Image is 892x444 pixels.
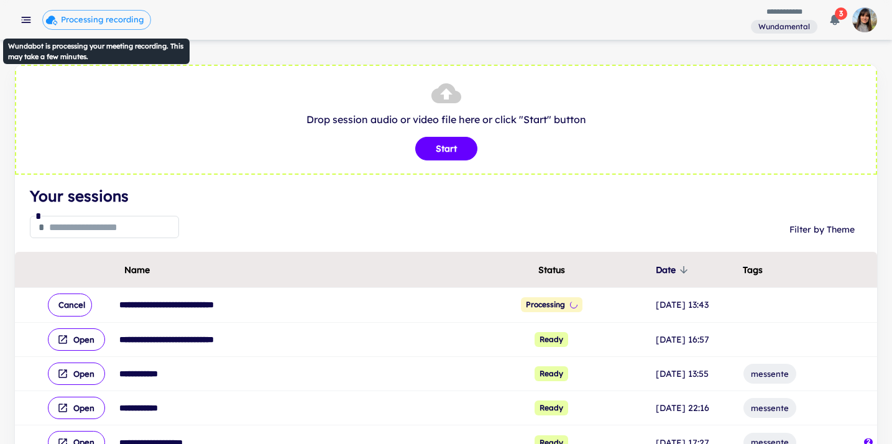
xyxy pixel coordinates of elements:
[538,262,565,277] span: Status
[653,391,740,425] td: [DATE] 22:16
[743,262,763,277] span: Tags
[835,7,847,20] span: 3
[535,332,568,347] span: Ready
[743,368,796,380] span: messente
[656,262,692,277] span: Date
[415,137,477,160] button: Start
[852,7,877,32] img: photoURL
[784,218,862,241] button: Filter by Theme
[822,7,847,32] button: 3
[743,402,796,414] span: messente
[753,21,815,32] span: Wundamental
[653,288,740,322] td: [DATE] 13:43
[653,356,740,391] td: [DATE] 13:55
[29,112,863,127] p: Drop session audio or video file here or click "Start" button
[535,400,568,415] span: Ready
[535,366,568,381] span: Ready
[124,262,150,277] span: Name
[30,185,862,207] h4: Your sessions
[48,294,92,316] button: Cancel
[3,39,190,64] div: Wundabot is processing your meeting recording. This may take a few minutes.
[42,10,151,30] div: Wundabot is processing your meeting recording. This may take a few minutes.
[48,397,105,419] button: Open
[751,19,817,34] span: You are a member of this workspace. Contact your workspace owner for assistance.
[54,14,150,26] span: Processing recording
[521,297,582,312] span: Position in queue: 1
[48,363,105,385] button: Open
[48,328,105,351] button: Open
[653,322,740,356] td: [DATE] 16:57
